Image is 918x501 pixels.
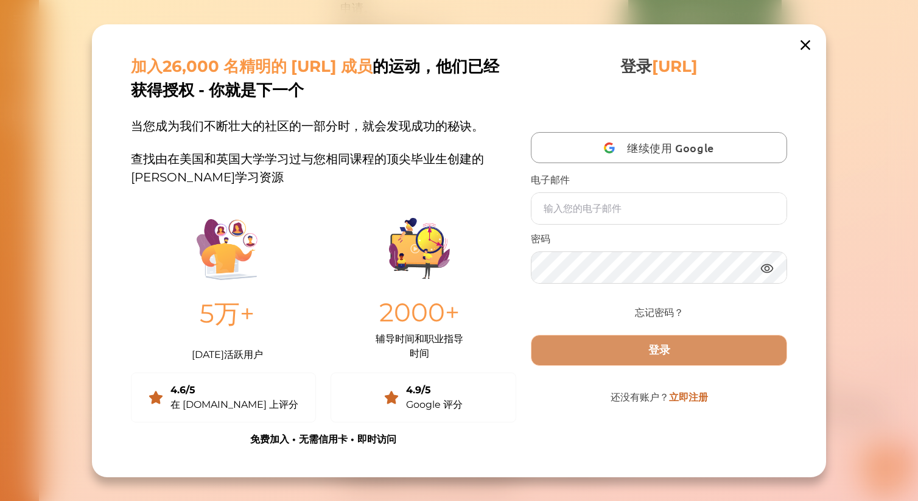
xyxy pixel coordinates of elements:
[376,333,444,345] font: 辅导时间和职业
[170,384,195,396] font: 4.6/5
[634,306,683,320] a: 忘记密码？
[197,219,258,279] img: Illustration.25158f3c.png
[131,373,316,422] a: 4.6/5在 [DOMAIN_NAME] 上评分
[107,42,115,52] font: 嘿
[131,57,499,100] font: 他们已经获得授权 - 你就是下一个
[331,373,516,422] a: 4.9/5Google 评分
[530,174,569,186] font: 电子邮件
[444,333,463,345] font: 指导
[406,384,431,396] font: 4.9/5
[223,348,262,360] font: 活跃用户
[652,57,698,76] font: [URL]
[634,307,683,318] font: 忘记密码？
[250,433,396,445] font: 免费加入 • 无需信用卡 • 即时访问
[170,399,298,410] font: 在 [DOMAIN_NAME] 上评分
[610,391,668,403] font: 还没有账户？
[107,12,130,35] img: 妮妮
[131,119,484,133] font: 当您成为我们不断壮大的社区的一部分时，就会发现成功的秘诀。
[668,391,707,403] font: 立即注册
[530,233,550,245] font: 密码
[200,297,254,329] font: 5万+
[132,66,142,76] font: 🌟
[627,141,714,155] font: 继续使用 Google
[530,335,787,366] button: 登录
[137,21,200,30] font: [PERSON_NAME]
[191,348,223,360] font: [DATE]
[406,399,463,410] font: Google 评分
[107,42,266,76] font: 如果您有任何疑问，我随时为您效劳！只需回复“嗨”，然后从以下选项中选择即可。
[131,152,484,184] font: 查找由在美国和英国大学学习过与您相同课程的顶尖毕业生创建的[PERSON_NAME]学习资源
[410,348,429,359] font: 时间
[115,42,125,52] font: 👋
[131,57,373,76] font: 加入26,000 名精明的 [URL] 成员
[531,193,787,224] input: 输入您的电子邮件
[373,57,436,76] font: 的运动，
[389,218,450,279] img: Group%201403.ccdcecb8.png
[760,261,774,276] img: eye.3286bcf0.webp
[620,57,652,76] font: 登录
[530,132,787,163] button: 继续使用 Google
[648,343,670,357] font: 登录
[379,296,460,328] font: 2000+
